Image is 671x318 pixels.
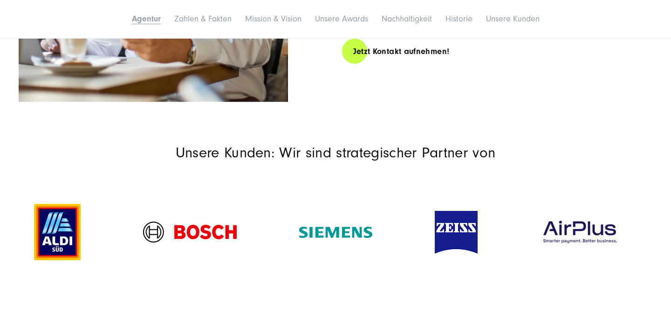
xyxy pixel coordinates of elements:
[540,219,619,245] img: AirPlus Logo
[19,144,652,162] p: Unsere Kunden: Wir sind strategischer Partner von
[143,222,237,243] img: Kundenlogo der Digitalagentur SUNZINET - Bosch Logo
[245,14,301,24] a: Mission & Vision
[486,14,540,24] a: Unsere Kunden
[34,204,81,260] img: Aldi-sued-Kunde-Logo-digital-agentur-SUNZINET
[435,211,478,254] img: Kundenlogo Zeiss Blau und Weiss- Digitalagentur SUNZINET
[132,14,161,24] a: Agentur
[342,38,461,65] a: Jetzt Kontakt aufnehmen!
[299,227,372,238] img: Kundenlogo Siemens AG Grün - Digitalagentur SUNZINET-svg
[174,14,232,24] a: Zahlen & Fakten
[315,14,368,24] a: Unsere Awards
[445,14,472,24] a: Historie
[382,14,432,24] a: Nachhaltigkeit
